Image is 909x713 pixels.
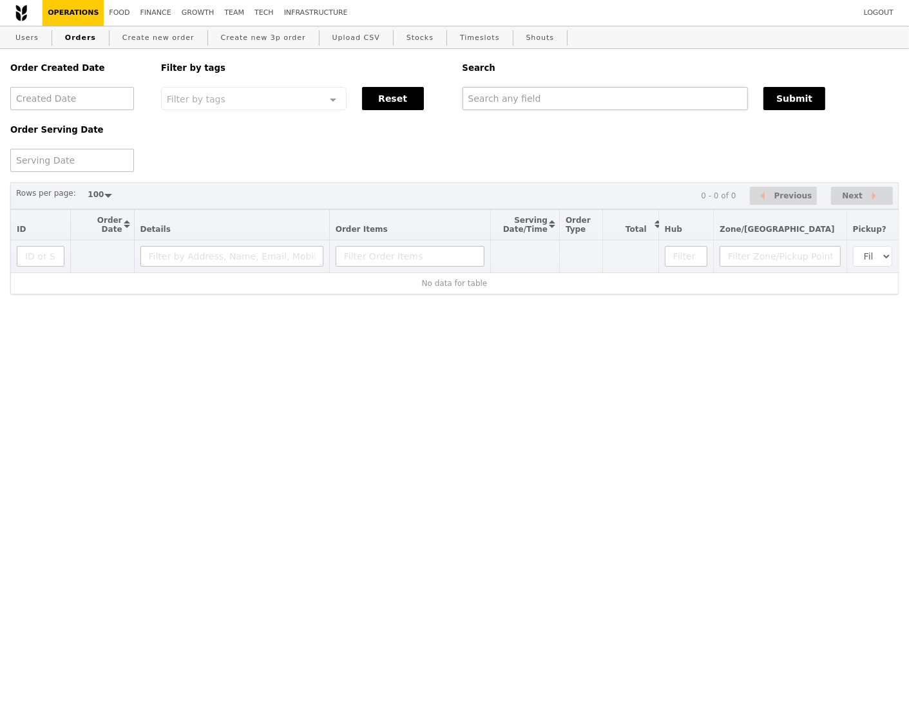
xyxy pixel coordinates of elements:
img: Grain logo [15,5,27,21]
span: Filter by tags [167,93,225,104]
span: Order Items [336,225,388,234]
h5: Search [463,63,899,73]
a: Create new order [117,26,200,50]
span: Previous [774,188,812,204]
input: Search any field [463,87,749,110]
a: Shouts [521,26,560,50]
h5: Order Serving Date [10,125,146,135]
span: Next [842,188,863,204]
div: No data for table [17,279,892,288]
input: Serving Date [10,149,134,172]
input: Filter by Address, Name, Email, Mobile [140,246,323,267]
button: Next [831,187,893,205]
input: ID or Salesperson name [17,246,64,267]
a: Users [10,26,44,50]
label: Rows per page: [16,187,76,200]
input: Filter Order Items [336,246,484,267]
a: Timeslots [455,26,504,50]
span: Zone/[GEOGRAPHIC_DATA] [720,225,835,234]
span: Order Type [566,216,591,234]
button: Reset [362,87,424,110]
span: Details [140,225,171,234]
button: Submit [763,87,825,110]
div: 0 - 0 of 0 [701,191,736,200]
a: Orders [60,26,101,50]
span: ID [17,225,26,234]
input: Filter Zone/Pickup Point [720,246,841,267]
a: Create new 3p order [216,26,311,50]
h5: Order Created Date [10,63,146,73]
h5: Filter by tags [161,63,447,73]
a: Stocks [401,26,439,50]
span: Hub [665,225,682,234]
input: Filter Hub [665,246,707,267]
span: Pickup? [853,225,886,234]
a: Upload CSV [327,26,385,50]
button: Previous [750,187,817,205]
input: Created Date [10,87,134,110]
